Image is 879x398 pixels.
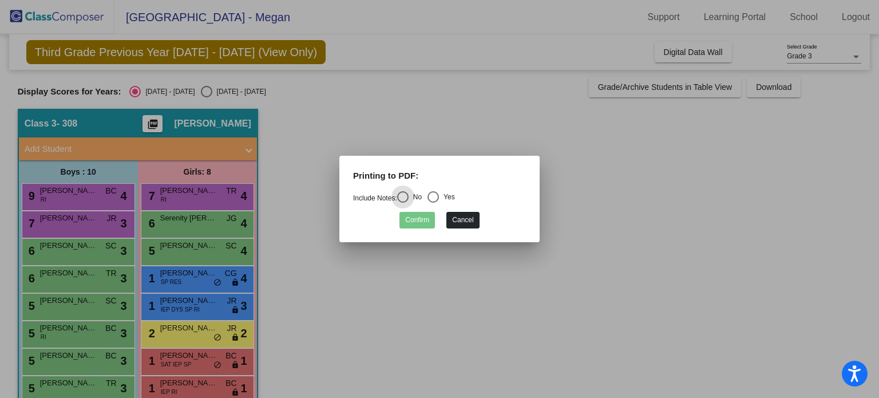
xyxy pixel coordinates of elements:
[439,192,455,202] div: Yes
[409,192,422,202] div: No
[353,170,418,183] label: Printing to PDF:
[353,194,455,202] mat-radio-group: Select an option
[399,212,435,228] button: Confirm
[353,194,397,202] a: Include Notes:
[446,212,479,228] button: Cancel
